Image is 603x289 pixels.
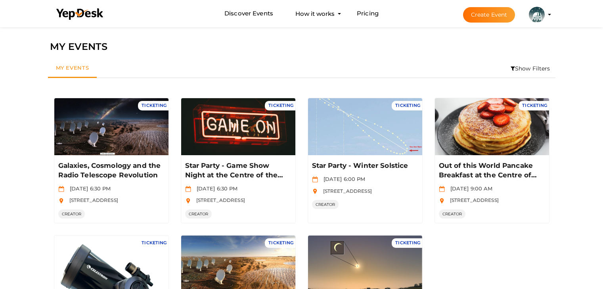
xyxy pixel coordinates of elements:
[185,186,191,192] img: calendar.svg
[529,7,545,23] img: KH323LD6_small.jpeg
[185,161,289,180] p: Star Party - Game Show Night at the Centre of the Universe
[312,161,416,171] p: Star Party - Winter Solstice
[48,59,97,78] a: My Events
[185,209,212,219] span: CREATOR
[439,161,543,180] p: Out of this World Pancake Breakfast at the Centre of the Universe!
[56,65,89,71] span: My Events
[446,197,499,203] span: [STREET_ADDRESS]
[192,197,245,203] span: [STREET_ADDRESS]
[320,176,366,182] span: [DATE] 6:00 PM
[439,198,445,204] img: location.svg
[312,188,318,194] img: location.svg
[58,186,64,192] img: calendar.svg
[58,161,163,180] p: Galaxies, Cosmology and the Radio Telescope Revolution
[65,197,118,203] span: [STREET_ADDRESS]
[293,6,337,21] button: How it works
[312,200,339,209] span: CREATOR
[357,6,379,21] a: Pricing
[185,198,191,204] img: location.svg
[58,198,64,204] img: location.svg
[446,185,493,192] span: [DATE] 9:00 AM
[463,7,515,23] button: Create Event
[505,59,555,78] li: Show Filters
[50,39,553,54] div: MY EVENTS
[224,6,273,21] a: Discover Events
[439,209,466,219] span: CREATOR
[193,185,238,192] span: [DATE] 6:30 PM
[58,209,85,219] span: CREATOR
[319,188,372,194] span: [STREET_ADDRESS]
[312,177,318,183] img: calendar.svg
[66,185,111,192] span: [DATE] 6:30 PM
[439,186,445,192] img: calendar.svg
